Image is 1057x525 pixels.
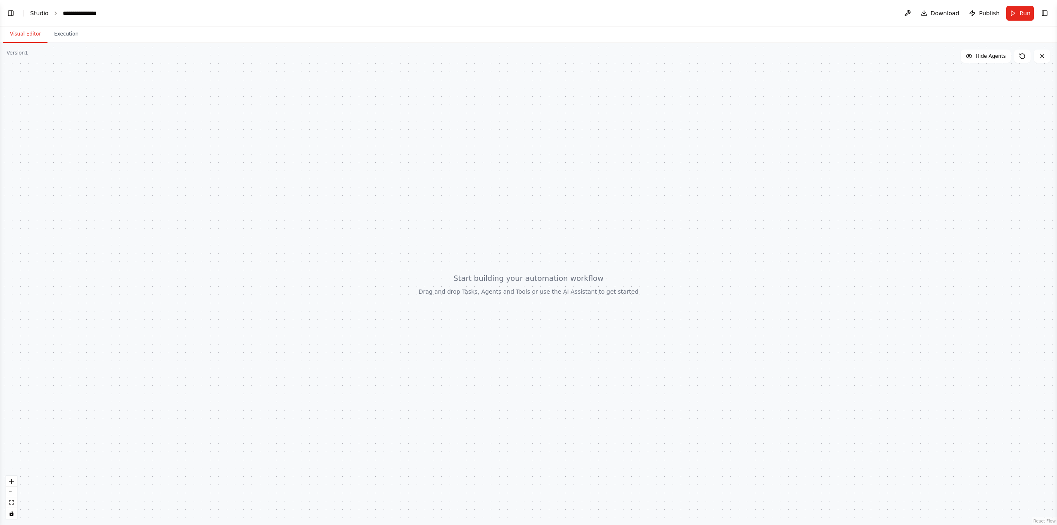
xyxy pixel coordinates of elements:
div: React Flow controls [6,476,17,519]
button: Publish [966,6,1003,21]
button: Download [917,6,963,21]
button: fit view [6,497,17,508]
div: Version 1 [7,50,28,56]
a: Studio [30,10,49,17]
button: zoom in [6,476,17,487]
span: Hide Agents [976,53,1006,59]
span: Run [1019,9,1031,17]
a: React Flow attribution [1033,519,1056,523]
button: zoom out [6,487,17,497]
button: Show left sidebar [5,7,17,19]
button: Show right sidebar [1039,7,1050,19]
button: Run [1006,6,1034,21]
button: toggle interactivity [6,508,17,519]
span: Download [931,9,960,17]
button: Visual Editor [3,26,47,43]
button: Hide Agents [961,50,1011,63]
span: Publish [979,9,1000,17]
button: Execution [47,26,85,43]
nav: breadcrumb [30,9,104,17]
